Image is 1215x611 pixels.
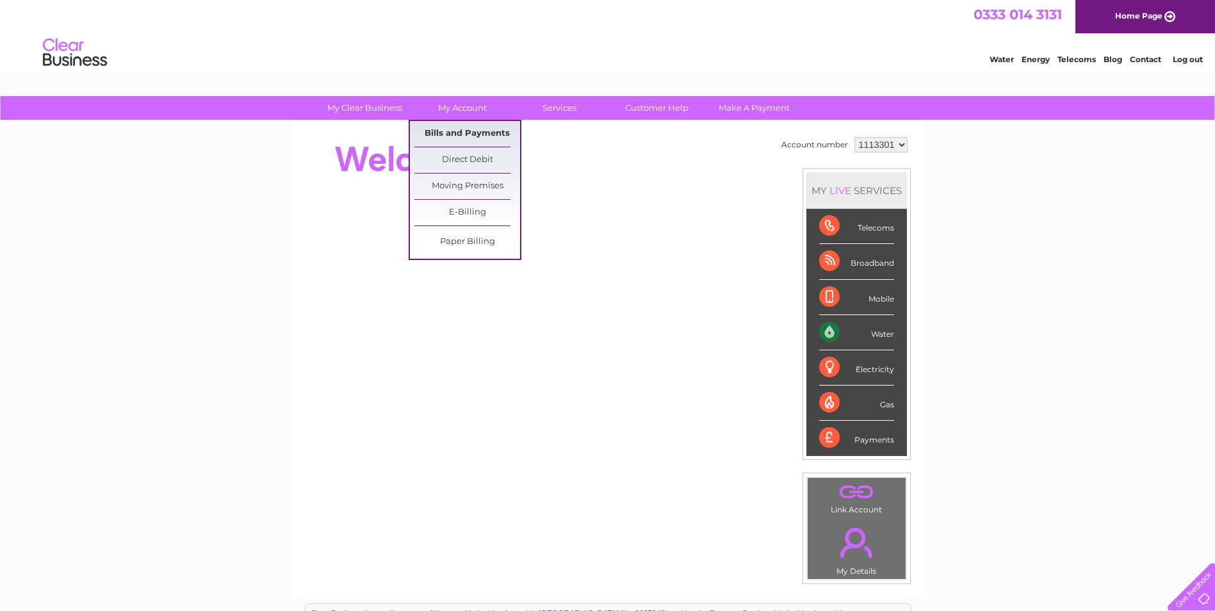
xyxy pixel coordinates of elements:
[1022,54,1050,64] a: Energy
[819,421,894,455] div: Payments
[827,184,854,197] div: LIVE
[819,350,894,386] div: Electricity
[819,315,894,350] div: Water
[819,209,894,244] div: Telecoms
[409,96,515,120] a: My Account
[811,520,902,565] a: .
[414,121,520,147] a: Bills and Payments
[312,96,418,120] a: My Clear Business
[806,172,907,209] div: MY SERVICES
[414,147,520,173] a: Direct Debit
[807,517,906,580] td: My Details
[1173,54,1203,64] a: Log out
[42,33,108,72] img: logo.png
[414,229,520,255] a: Paper Billing
[507,96,612,120] a: Services
[306,7,911,62] div: Clear Business is a trading name of Verastar Limited (registered in [GEOGRAPHIC_DATA] No. 3667643...
[604,96,710,120] a: Customer Help
[819,244,894,279] div: Broadband
[819,280,894,315] div: Mobile
[701,96,807,120] a: Make A Payment
[807,477,906,517] td: Link Account
[990,54,1014,64] a: Water
[1104,54,1122,64] a: Blog
[974,6,1062,22] a: 0333 014 3131
[414,174,520,199] a: Moving Premises
[811,481,902,503] a: .
[778,134,851,156] td: Account number
[819,386,894,421] div: Gas
[414,200,520,225] a: E-Billing
[1130,54,1161,64] a: Contact
[1057,54,1096,64] a: Telecoms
